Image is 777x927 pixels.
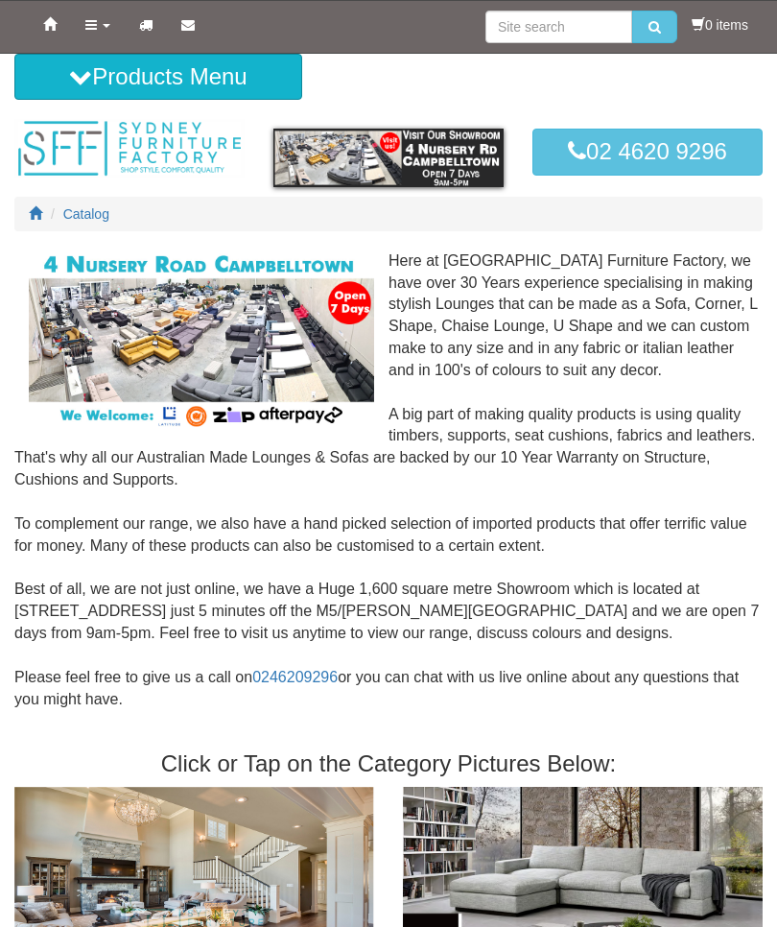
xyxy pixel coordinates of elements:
[14,54,302,100] button: Products Menu
[273,129,504,186] img: showroom.gif
[63,206,109,222] a: Catalog
[14,119,245,178] img: Sydney Furniture Factory
[532,129,763,175] a: 02 4620 9296
[252,669,338,685] a: 0246209296
[14,751,763,776] h3: Click or Tap on the Category Pictures Below:
[485,11,632,43] input: Site search
[14,250,763,733] div: Here at [GEOGRAPHIC_DATA] Furniture Factory, we have over 30 Years experience specialising in mak...
[692,15,748,35] li: 0 items
[29,250,374,430] img: Corner Modular Lounges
